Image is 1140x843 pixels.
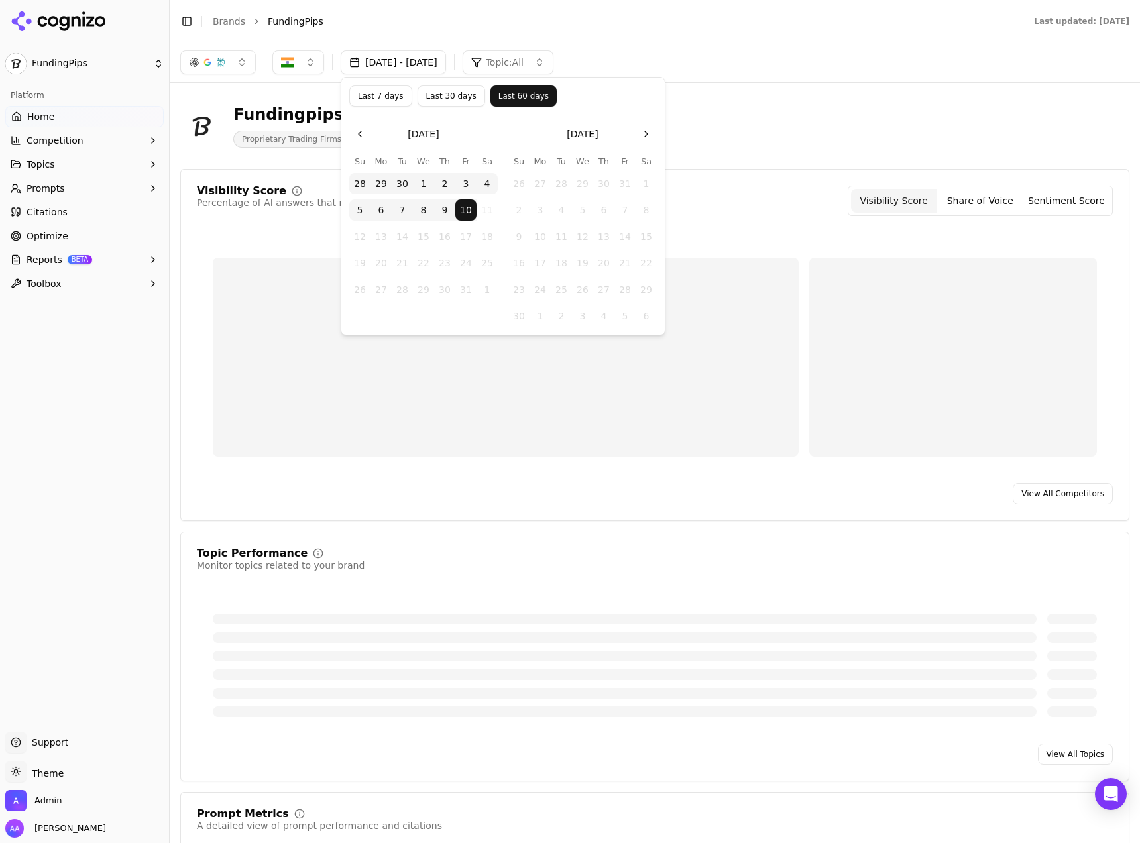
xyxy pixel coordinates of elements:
span: Prompts [27,182,65,195]
th: Monday [370,155,392,168]
span: Citations [27,205,68,219]
div: Prompt Metrics [197,809,289,819]
a: View All Competitors [1013,483,1113,504]
button: Thursday, October 9th, 2025, selected [434,199,455,221]
button: Thursday, October 2nd, 2025, selected [434,173,455,194]
span: [PERSON_NAME] [29,822,106,834]
button: Competition [5,130,164,151]
div: Topic Performance [197,548,308,559]
span: FundingPips [32,58,148,70]
button: Saturday, October 4th, 2025, selected [477,173,498,194]
th: Tuesday [551,155,572,168]
a: View All Topics [1038,744,1113,765]
span: Admin [34,795,62,807]
button: Sunday, September 28th, 2025, selected [349,173,370,194]
span: Topic: All [486,56,524,69]
nav: breadcrumb [213,15,1007,28]
img: Admin [5,790,27,811]
button: Monday, September 29th, 2025, selected [370,173,392,194]
th: Friday [455,155,477,168]
a: Home [5,106,164,127]
button: Go to the Next Month [636,123,657,144]
button: ReportsBETA [5,249,164,270]
div: Last updated: [DATE] [1034,16,1129,27]
th: Friday [614,155,636,168]
th: Sunday [349,155,370,168]
button: [DATE] - [DATE] [341,50,446,74]
span: BETA [68,255,92,264]
button: Last 7 days [349,85,412,107]
div: Percentage of AI answers that mention your brand [197,196,431,209]
div: Monitor topics related to your brand [197,559,365,572]
button: Open user button [5,819,106,838]
img: FundingPips [5,53,27,74]
button: Topics [5,154,164,175]
span: Proprietary Trading Firms [233,131,350,148]
button: Prompts [5,178,164,199]
span: Optimize [27,229,68,243]
button: Today, Friday, October 10th, 2025, selected [455,199,477,221]
th: Sunday [508,155,530,168]
button: Open organization switcher [5,790,62,811]
button: Wednesday, October 1st, 2025, selected [413,173,434,194]
span: Home [27,110,54,123]
th: Wednesday [413,155,434,168]
button: Toolbox [5,273,164,294]
a: Optimize [5,225,164,247]
table: October 2025 [349,155,498,300]
table: November 2025 [508,155,657,327]
th: Tuesday [392,155,413,168]
th: Wednesday [572,155,593,168]
th: Saturday [636,155,657,168]
button: Tuesday, October 7th, 2025, selected [392,199,413,221]
img: India [281,56,294,69]
span: Toolbox [27,277,62,290]
button: Sentiment Score [1023,189,1110,213]
span: Support [27,736,68,749]
img: FundingPips [180,105,223,147]
div: A detailed view of prompt performance and citations [197,819,442,832]
button: Wednesday, October 8th, 2025, selected [413,199,434,221]
div: Fundingpips [233,104,350,125]
button: Monday, October 6th, 2025, selected [370,199,392,221]
span: FundingPips [268,15,323,28]
span: Theme [27,768,64,779]
a: Brands [213,16,245,27]
div: Platform [5,85,164,106]
th: Monday [530,155,551,168]
a: Citations [5,201,164,223]
span: Competition [27,134,84,147]
button: Last 30 days [418,85,485,107]
img: Alp Aysan [5,819,24,838]
button: Last 60 days [490,85,557,107]
span: Topics [27,158,55,171]
button: Tuesday, September 30th, 2025, selected [392,173,413,194]
th: Thursday [593,155,614,168]
button: Sunday, October 5th, 2025, selected [349,199,370,221]
div: Open Intercom Messenger [1095,778,1127,810]
button: Share of Voice [937,189,1023,213]
div: Visibility Score [197,186,286,196]
th: Thursday [434,155,455,168]
button: Friday, October 3rd, 2025, selected [455,173,477,194]
button: Visibility Score [851,189,937,213]
th: Saturday [477,155,498,168]
button: Go to the Previous Month [349,123,370,144]
span: Reports [27,253,62,266]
